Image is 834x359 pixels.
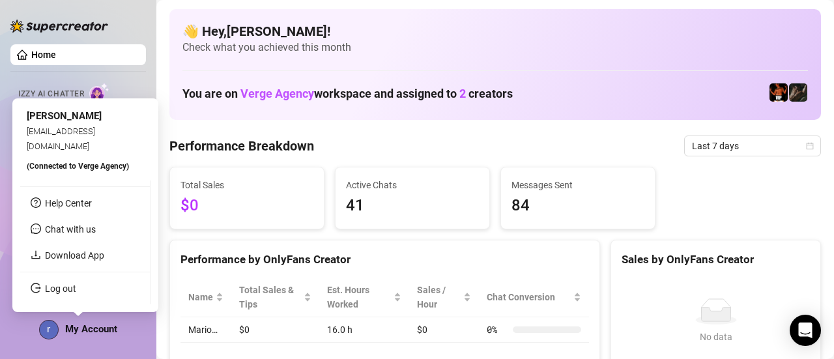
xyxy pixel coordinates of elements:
[45,250,104,261] a: Download App
[20,278,150,299] li: Log out
[45,283,76,294] a: Log out
[319,317,409,343] td: 16.0 h
[31,50,56,60] a: Home
[487,323,508,337] span: 0 %
[487,290,571,304] span: Chat Conversion
[417,283,461,311] span: Sales / Hour
[188,290,213,304] span: Name
[511,178,644,192] span: Messages Sent
[346,194,479,218] span: 41
[169,137,314,155] h4: Performance Breakdown
[459,87,466,100] span: 2
[10,20,108,33] img: logo-BBDzfeDw.svg
[31,223,41,234] span: message
[240,87,314,100] span: Verge Agency
[182,87,513,101] h1: You are on workspace and assigned to creators
[40,321,58,339] img: ACg8ocLLCXAD7-k8mcnJGSxJfPwDBj3HFhRL4QSZ3dOf78f383twsQ=s96-c
[27,110,102,122] span: [PERSON_NAME]
[790,315,821,346] div: Open Intercom Messenger
[511,194,644,218] span: 84
[182,40,808,55] span: Check what you achieved this month
[65,323,117,335] span: My Account
[27,162,129,171] span: (Connected to Verge Agency )
[346,178,479,192] span: Active Chats
[27,126,95,151] span: [EMAIL_ADDRESS][DOMAIN_NAME]
[231,278,319,317] th: Total Sales & Tips
[806,142,814,150] span: calendar
[692,136,813,156] span: Last 7 days
[239,283,301,311] span: Total Sales & Tips
[622,251,810,268] div: Sales by OnlyFans Creator
[409,278,479,317] th: Sales / Hour
[327,283,391,311] div: Est. Hours Worked
[45,224,96,235] span: Chat with us
[627,330,805,344] div: No data
[89,83,109,102] img: AI Chatter
[180,251,589,268] div: Performance by OnlyFans Creator
[769,83,788,102] img: Mario
[409,317,479,343] td: $0
[180,278,231,317] th: Name
[45,198,92,208] a: Help Center
[180,317,231,343] td: Mario…
[479,278,589,317] th: Chat Conversion
[180,178,313,192] span: Total Sales
[180,194,313,218] span: $0
[789,83,807,102] img: Matty
[231,317,319,343] td: $0
[182,22,808,40] h4: 👋 Hey, [PERSON_NAME] !
[18,88,84,100] span: Izzy AI Chatter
